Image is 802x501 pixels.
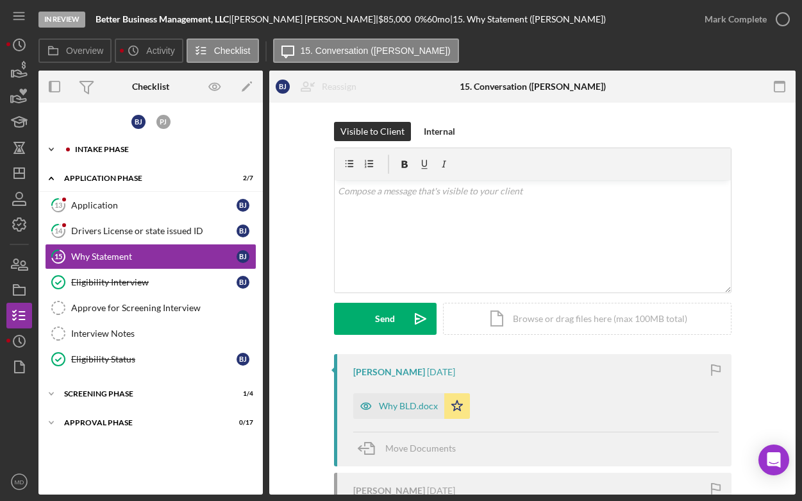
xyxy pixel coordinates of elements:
[54,201,62,209] tspan: 13
[230,174,253,182] div: 2 / 7
[353,432,469,464] button: Move Documents
[64,390,221,398] div: Screening Phase
[45,192,256,218] a: 13ApplicationBJ
[427,367,455,377] time: 2025-09-02 19:33
[427,14,450,24] div: 60 mo
[692,6,796,32] button: Mark Complete
[237,199,249,212] div: B J
[237,276,249,289] div: B J
[38,38,112,63] button: Overview
[71,277,237,287] div: Eligibility Interview
[231,14,378,24] div: [PERSON_NAME] [PERSON_NAME] |
[131,115,146,129] div: B J
[45,321,256,346] a: Interview Notes
[54,252,62,260] tspan: 15
[375,303,395,335] div: Send
[214,46,251,56] label: Checklist
[417,122,462,141] button: Internal
[230,390,253,398] div: 1 / 4
[301,46,451,56] label: 15. Conversation ([PERSON_NAME])
[75,146,247,153] div: Intake Phase
[237,250,249,263] div: B J
[146,46,174,56] label: Activity
[132,81,169,92] div: Checklist
[705,6,767,32] div: Mark Complete
[353,486,425,496] div: [PERSON_NAME]
[64,174,221,182] div: Application Phase
[415,14,427,24] div: 0 %
[71,226,237,236] div: Drivers License or state issued ID
[45,295,256,321] a: Approve for Screening Interview
[54,226,63,235] tspan: 14
[71,354,237,364] div: Eligibility Status
[334,122,411,141] button: Visible to Client
[71,303,256,313] div: Approve for Screening Interview
[15,479,24,486] text: MD
[71,328,256,339] div: Interview Notes
[6,469,32,495] button: MD
[45,218,256,244] a: 14Drivers License or state issued IDBJ
[96,14,231,24] div: |
[96,13,229,24] b: Better Business Management, LLC
[340,122,405,141] div: Visible to Client
[378,13,411,24] span: $85,000
[115,38,183,63] button: Activity
[45,244,256,269] a: 15Why StatementBJ
[385,443,456,454] span: Move Documents
[353,393,470,419] button: Why BLD.docx
[71,251,237,262] div: Why Statement
[187,38,259,63] button: Checklist
[353,367,425,377] div: [PERSON_NAME]
[71,200,237,210] div: Application
[424,122,455,141] div: Internal
[334,303,437,335] button: Send
[66,46,103,56] label: Overview
[758,445,789,475] div: Open Intercom Messenger
[450,14,606,24] div: | 15. Why Statement ([PERSON_NAME])
[322,74,356,99] div: Reassign
[237,353,249,366] div: B J
[269,74,369,99] button: BJReassign
[38,12,85,28] div: In Review
[64,419,221,427] div: Approval Phase
[276,80,290,94] div: B J
[427,486,455,496] time: 2025-07-31 15:50
[379,401,438,411] div: Why BLD.docx
[45,346,256,372] a: Eligibility StatusBJ
[273,38,459,63] button: 15. Conversation ([PERSON_NAME])
[230,419,253,427] div: 0 / 17
[45,269,256,295] a: Eligibility InterviewBJ
[460,81,606,92] div: 15. Conversation ([PERSON_NAME])
[156,115,171,129] div: P J
[237,225,249,237] div: B J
